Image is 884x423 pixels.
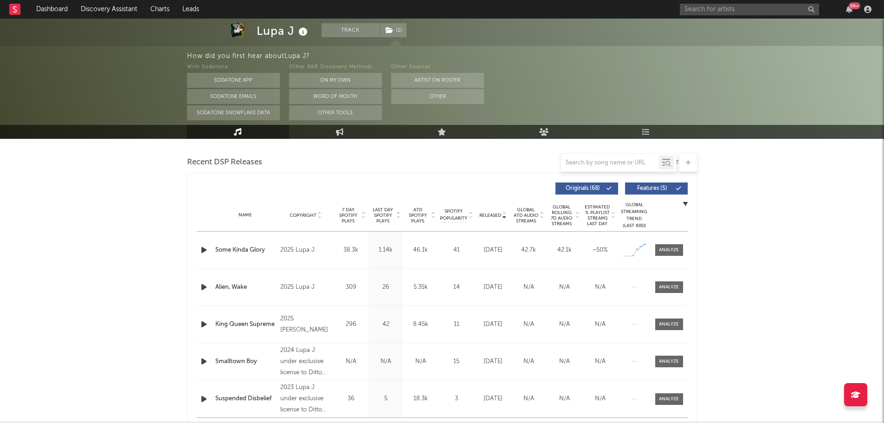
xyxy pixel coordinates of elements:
div: N/A [406,357,436,366]
div: 42.7k [513,246,544,255]
div: 2025 Lupa J [280,245,331,256]
div: N/A [336,357,366,366]
div: Name [215,212,276,219]
span: Released [479,213,501,218]
span: Features ( 5 ) [631,186,674,191]
div: 1.14k [371,246,401,255]
div: [DATE] [477,320,509,329]
div: 38.3k [336,246,366,255]
span: ( 1 ) [380,23,407,37]
div: Global Streaming Trend (Last 60D) [620,202,648,229]
div: 46.1k [406,246,436,255]
div: N/A [513,320,544,329]
button: Track [322,23,380,37]
div: 309 [336,283,366,292]
span: 7 Day Spotify Plays [336,207,361,224]
div: N/A [585,394,616,403]
div: N/A [549,357,580,366]
button: Artist on Roster [391,73,484,88]
input: Search for artists [680,4,819,15]
div: N/A [513,357,544,366]
div: N/A [549,283,580,292]
div: 15 [440,357,473,366]
div: [DATE] [477,357,509,366]
button: Word Of Mouth [289,89,382,104]
div: 2024 Lupa J under exclusive license to Ditto Music [280,345,331,378]
div: With Sodatone [187,62,280,73]
button: Sodatone Emails [187,89,280,104]
span: ATD Spotify Plays [406,207,430,224]
a: Suspended Disbelief [215,394,276,403]
div: [DATE] [477,246,509,255]
div: 8.45k [406,320,436,329]
div: 14 [440,283,473,292]
span: Spotify Popularity [440,208,467,222]
a: Some Kinda Glory [215,246,276,255]
button: (1) [380,23,407,37]
span: Originals ( 68 ) [561,186,604,191]
a: Alien, Wake [215,283,276,292]
div: N/A [513,283,544,292]
button: Features(5) [625,182,688,195]
div: [DATE] [477,283,509,292]
div: N/A [549,394,580,403]
span: Last Day Spotify Plays [371,207,395,224]
div: 42 [371,320,401,329]
button: 99+ [846,6,852,13]
div: [DATE] [477,394,509,403]
span: Global Rolling 7D Audio Streams [549,204,574,227]
button: Originals(68) [555,182,618,195]
div: Other A&R Discovery Methods [289,62,382,73]
div: 5 [371,394,401,403]
div: N/A [371,357,401,366]
div: 3 [440,394,473,403]
div: ~ 50 % [585,246,616,255]
input: Search by song name or URL [561,159,659,167]
div: N/A [585,320,616,329]
div: N/A [549,320,580,329]
button: On My Own [289,73,382,88]
div: Other Sources [391,62,484,73]
span: Copyright [290,213,316,218]
div: 2025 Lupa J [280,282,331,293]
div: 5.35k [406,283,436,292]
div: 2025 [PERSON_NAME] [280,313,331,336]
button: Sodatone App [187,73,280,88]
div: 2023 Lupa J under exclusive license to Ditto Music [280,382,331,416]
div: Lupa J [257,23,310,39]
span: Global ATD Audio Streams [513,207,539,224]
button: Sodatone Snowflake Data [187,105,280,120]
div: N/A [585,283,616,292]
div: 41 [440,246,473,255]
div: 42.1k [549,246,580,255]
div: 36 [336,394,366,403]
button: Other [391,89,484,104]
div: 296 [336,320,366,329]
div: 18.3k [406,394,436,403]
button: Other Tools [289,105,382,120]
span: Estimated % Playlist Streams Last Day [585,204,610,227]
div: 99 + [849,2,860,9]
div: N/A [513,394,544,403]
div: 11 [440,320,473,329]
div: N/A [585,357,616,366]
a: King Queen Supreme [215,320,276,329]
a: Smalltown Boy [215,357,276,366]
div: 26 [371,283,401,292]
